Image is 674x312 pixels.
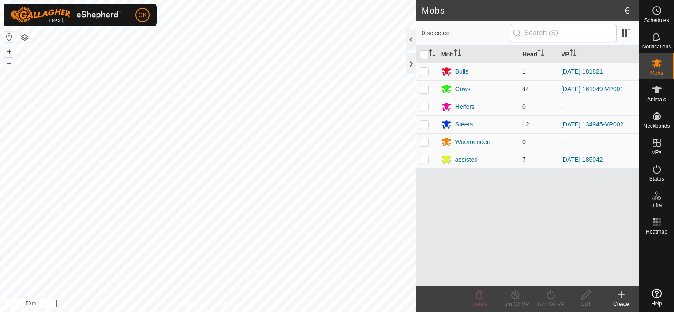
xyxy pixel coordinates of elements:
[455,67,468,76] div: Bulls
[647,97,666,102] span: Animals
[561,85,623,93] a: [DATE] 161049-VP001
[522,103,526,110] span: 0
[4,58,15,68] button: –
[650,71,663,76] span: Mobs
[510,24,617,42] input: Search (S)
[558,98,639,115] td: -
[4,46,15,57] button: +
[558,46,639,63] th: VP
[173,301,206,308] a: Privacy Policy
[642,44,671,49] span: Notifications
[643,123,670,129] span: Neckbands
[569,51,577,58] p-sorticon: Activate to sort
[455,137,491,147] div: Wooroonden
[561,156,603,163] a: [DATE] 185042
[498,300,533,308] div: Turn Off VP
[639,285,674,310] a: Help
[558,133,639,151] td: -
[651,301,662,306] span: Help
[11,7,121,23] img: Gallagher Logo
[533,300,568,308] div: Turn On VP
[472,301,488,307] span: Delete
[603,300,639,308] div: Create
[522,85,529,93] span: 44
[561,68,603,75] a: [DATE] 181821
[561,121,623,128] a: [DATE] 134945-VP002
[644,18,669,23] span: Schedules
[522,138,526,145] span: 0
[4,32,15,42] button: Reset Map
[625,4,630,17] span: 6
[217,301,243,308] a: Contact Us
[454,51,461,58] p-sorticon: Activate to sort
[646,229,667,234] span: Heatmap
[651,203,662,208] span: Infra
[519,46,558,63] th: Head
[455,120,473,129] div: Steers
[652,150,661,155] span: VPs
[568,300,603,308] div: Edit
[522,156,526,163] span: 7
[455,85,471,94] div: Cows
[138,11,146,20] span: CK
[649,176,664,182] span: Status
[19,32,30,43] button: Map Layers
[522,121,529,128] span: 12
[455,102,475,111] div: Heifers
[522,68,526,75] span: 1
[438,46,519,63] th: Mob
[422,29,510,38] span: 0 selected
[455,155,478,164] div: assisted
[422,5,625,16] h2: Mobs
[537,51,544,58] p-sorticon: Activate to sort
[429,51,436,58] p-sorticon: Activate to sort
